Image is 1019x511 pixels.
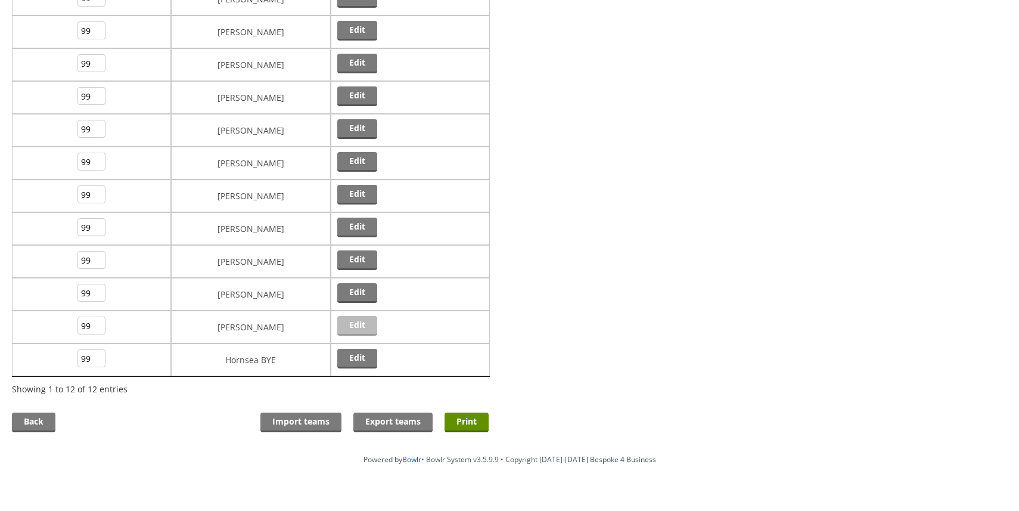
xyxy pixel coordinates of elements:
[171,179,330,212] td: [PERSON_NAME]
[171,48,330,81] td: [PERSON_NAME]
[171,81,330,114] td: [PERSON_NAME]
[337,119,377,139] a: Edit
[337,185,377,205] a: Edit
[364,454,656,464] span: Powered by • Bowlr System v3.5.9.9 • Copyright [DATE]-[DATE] Bespoke 4 Business
[171,278,330,311] td: [PERSON_NAME]
[337,218,377,237] a: Edit
[337,86,377,106] a: Edit
[171,245,330,278] td: [PERSON_NAME]
[337,152,377,172] a: Edit
[337,349,377,368] a: Edit
[12,377,128,395] div: Showing 1 to 12 of 12 entries
[171,343,330,376] td: Hornsea BYE
[353,413,433,432] a: Export teams
[337,21,377,41] a: Edit
[337,316,377,336] a: Edit
[171,16,330,48] td: [PERSON_NAME]
[171,114,330,147] td: [PERSON_NAME]
[171,212,330,245] td: [PERSON_NAME]
[171,311,330,343] td: [PERSON_NAME]
[337,283,377,303] a: Edit
[337,250,377,270] a: Edit
[171,147,330,179] td: [PERSON_NAME]
[445,413,489,432] a: Print
[337,54,377,73] a: Edit
[12,413,55,432] a: Back
[402,454,421,464] a: Bowlr
[260,413,341,432] a: Import teams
